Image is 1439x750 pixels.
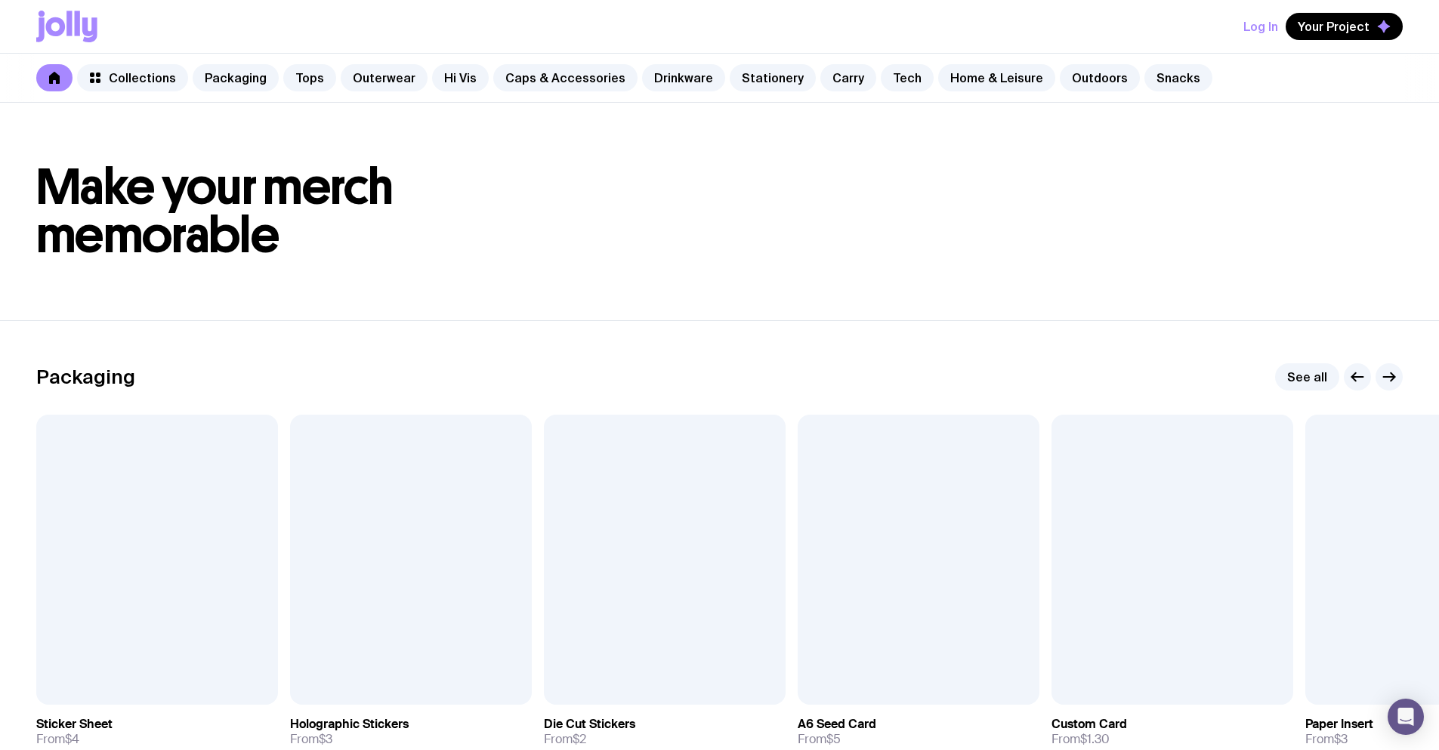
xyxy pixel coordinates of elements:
a: Tech [881,64,934,91]
button: Your Project [1286,13,1403,40]
span: From [36,732,79,747]
span: $3 [1334,731,1348,747]
a: Snacks [1144,64,1212,91]
a: Outdoors [1060,64,1140,91]
span: $5 [826,731,841,747]
a: Caps & Accessories [493,64,638,91]
a: Hi Vis [432,64,489,91]
a: Drinkware [642,64,725,91]
span: From [1051,732,1110,747]
a: Tops [283,64,336,91]
a: Outerwear [341,64,428,91]
a: Packaging [193,64,279,91]
span: Collections [109,70,176,85]
h3: Die Cut Stickers [544,717,635,732]
a: Collections [77,64,188,91]
span: From [1305,732,1348,747]
span: $1.30 [1080,731,1110,747]
span: $3 [319,731,332,747]
a: Home & Leisure [938,64,1055,91]
a: See all [1275,363,1339,390]
h3: A6 Seed Card [798,717,876,732]
a: Carry [820,64,876,91]
span: From [544,732,586,747]
a: Stationery [730,64,816,91]
h2: Packaging [36,366,135,388]
div: Open Intercom Messenger [1388,699,1424,735]
span: From [798,732,841,747]
span: Your Project [1298,19,1370,34]
span: $4 [65,731,79,747]
span: $2 [573,731,586,747]
h3: Paper Insert [1305,717,1373,732]
h3: Custom Card [1051,717,1127,732]
span: Make your merch memorable [36,157,394,265]
span: From [290,732,332,747]
h3: Holographic Stickers [290,717,409,732]
button: Log In [1243,13,1278,40]
h3: Sticker Sheet [36,717,113,732]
